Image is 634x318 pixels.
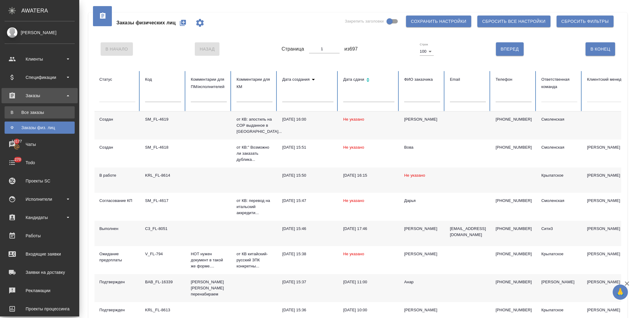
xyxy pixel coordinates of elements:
[406,16,471,27] button: Сохранить настройки
[237,198,272,216] p: от КВ: перевод на итальский аккредити...
[482,18,546,25] span: Сбросить все настройки
[343,117,364,122] span: Не указано
[5,304,75,313] div: Проекты процессинга
[541,198,577,204] div: Смоленская
[5,286,75,295] div: Рекламации
[191,76,227,90] div: Комментарии для ПМ/исполнителей
[5,140,75,149] div: Чаты
[2,173,78,189] a: Проекты SC
[343,172,394,178] div: [DATE] 16:15
[496,226,532,232] p: [PHONE_NUMBER]
[615,286,625,299] span: 🙏
[99,279,135,285] div: Подтвержден
[541,172,577,178] div: Крылатское
[282,172,333,178] div: [DATE] 15:50
[450,226,486,238] p: [EMAIL_ADDRESS][DOMAIN_NAME]
[5,158,75,167] div: Todo
[541,76,577,90] div: Ответственная команда
[343,145,364,150] span: Не указано
[586,42,615,56] button: В Конец
[5,91,75,100] div: Заказы
[282,251,333,257] div: [DATE] 15:38
[21,5,79,17] div: AWATERA
[2,283,78,298] a: Рекламации
[282,45,304,53] span: Страница
[99,226,135,232] div: Выполнен
[541,116,577,122] div: Смоленская
[145,198,181,204] div: SM_FL-4617
[99,172,135,178] div: В работе
[5,213,75,222] div: Кандидаты
[5,195,75,204] div: Исполнители
[404,116,440,122] div: [PERSON_NAME]
[5,268,75,277] div: Заявки на доставку
[282,76,333,83] div: Сортировка
[8,138,26,144] span: 13177
[541,144,577,150] div: Смоленская
[404,76,440,83] div: ФИО заказчика
[343,279,394,285] div: [DATE] 11:00
[404,307,440,313] div: [PERSON_NAME]
[5,249,75,259] div: Входящие заявки
[345,18,384,24] span: Закрепить заголовки
[11,157,25,163] span: 270
[541,307,577,313] div: Крылатское
[145,226,181,232] div: C3_FL-8051
[237,76,272,90] div: Комментарии для КМ
[344,45,358,53] span: из 697
[145,116,181,122] div: SM_FL-4619
[496,198,532,204] p: [PHONE_NUMBER]
[99,251,135,263] div: Ожидание предоплаты
[496,76,532,83] div: Телефон
[501,45,519,53] span: Вперед
[404,279,440,285] div: Анар
[496,116,532,122] p: [PHONE_NUMBER]
[282,198,333,204] div: [DATE] 15:47
[237,144,272,163] p: от КВ:" Возможно ли заказать дублика...
[420,43,428,46] label: Строк
[282,279,333,285] div: [DATE] 15:37
[5,122,75,134] a: ФЗаказы физ. лиц
[343,226,394,232] div: [DATE] 17:46
[191,279,227,297] p: [PERSON_NAME] [PERSON_NAME] перенабираем
[145,251,181,257] div: V_FL-794
[2,228,78,243] a: Работы
[5,231,75,240] div: Работы
[613,284,628,300] button: 🙏
[2,246,78,262] a: Входящие заявки
[5,176,75,185] div: Проекты SC
[8,109,72,115] div: Все заказы
[541,279,577,285] div: [PERSON_NAME]
[450,76,486,83] div: Email
[496,42,524,56] button: Вперед
[343,76,394,85] div: Сортировка
[496,251,532,257] p: [PHONE_NUMBER]
[404,226,440,232] div: [PERSON_NAME]
[2,155,78,170] a: 270Todo
[99,144,135,150] div: Создан
[99,198,135,204] div: Согласование КП
[237,251,272,269] p: от КВ китайский-русский ЗПК конкретны...
[191,251,227,269] p: НОТ нужен документ в такой же форме....
[2,265,78,280] a: Заявки на доставку
[282,116,333,122] div: [DATE] 16:00
[343,198,364,203] span: Не указано
[496,307,532,313] p: [PHONE_NUMBER]
[116,19,176,26] span: Заказы физических лиц
[590,45,610,53] span: В Конец
[477,16,550,27] button: Сбросить все настройки
[5,29,75,36] div: [PERSON_NAME]
[237,116,272,135] p: от КВ: апостиль на СОР выданное в [GEOGRAPHIC_DATA]...
[557,16,614,27] button: Сбросить фильтры
[541,226,577,232] div: Сити3
[411,18,466,25] span: Сохранить настройки
[145,279,181,285] div: BAB_FL-16339
[404,251,440,257] div: [PERSON_NAME]
[5,55,75,64] div: Клиенты
[99,76,135,83] div: Статус
[5,106,75,118] a: ВВсе заказы
[496,279,532,285] p: [PHONE_NUMBER]
[99,116,135,122] div: Создан
[404,198,440,204] div: Дарья
[541,251,577,257] div: Крылатское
